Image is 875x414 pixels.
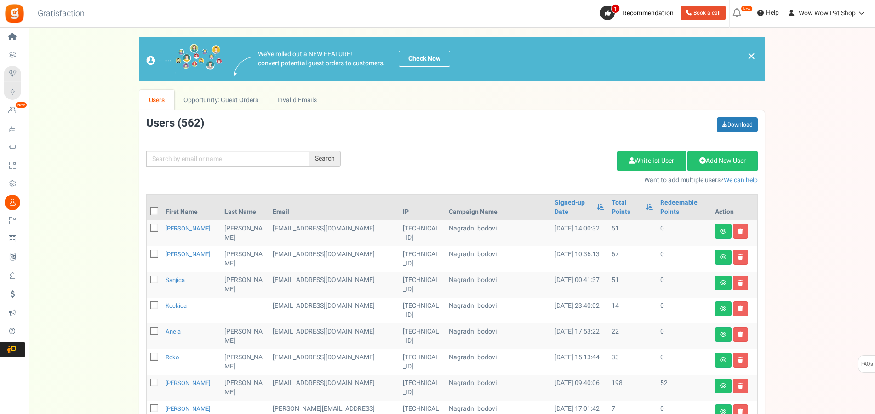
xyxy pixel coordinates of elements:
[234,57,251,77] img: images
[221,220,269,246] td: [PERSON_NAME]
[738,383,743,389] i: Delete user
[166,250,210,259] a: [PERSON_NAME]
[399,298,445,323] td: [TECHNICAL_ID]
[399,51,450,67] a: Check Now
[764,8,779,17] span: Help
[799,8,856,18] span: Wow Wow Pet Shop
[445,195,551,220] th: Campaign Name
[269,323,400,349] td: [EMAIL_ADDRESS][DOMAIN_NAME]
[445,375,551,401] td: Nagradni bodovi
[657,349,711,375] td: 0
[608,375,657,401] td: 198
[738,280,743,286] i: Delete user
[146,151,309,167] input: Search by email or name
[608,349,657,375] td: 33
[551,272,608,298] td: [DATE] 00:41:37
[681,6,726,20] a: Book a call
[269,298,400,323] td: [EMAIL_ADDRESS][DOMAIN_NAME]
[608,246,657,272] td: 67
[445,246,551,272] td: Nagradni bodovi
[445,349,551,375] td: Nagradni bodovi
[555,198,592,217] a: Signed-up Date
[269,272,400,298] td: customer
[309,151,341,167] div: Search
[608,272,657,298] td: 51
[657,246,711,272] td: 0
[687,151,758,171] a: Add New User
[720,280,726,286] i: View details
[551,298,608,323] td: [DATE] 23:40:02
[269,349,400,375] td: [EMAIL_ADDRESS][DOMAIN_NAME]
[355,176,758,185] p: Want to add multiple users?
[660,198,708,217] a: Redeemable Points
[445,298,551,323] td: Nagradni bodovi
[399,220,445,246] td: [TECHNICAL_ID]
[608,298,657,323] td: 14
[221,349,269,375] td: [PERSON_NAME]
[146,44,222,74] img: images
[445,323,551,349] td: Nagradni bodovi
[720,357,726,363] i: View details
[269,220,400,246] td: [EMAIL_ADDRESS][DOMAIN_NAME]
[399,323,445,349] td: [TECHNICAL_ID]
[657,298,711,323] td: 0
[551,323,608,349] td: [DATE] 17:53:22
[221,195,269,220] th: Last Name
[738,254,743,260] i: Delete user
[551,246,608,272] td: [DATE] 10:36:13
[617,151,686,171] a: Whitelist User
[747,51,755,62] a: ×
[445,272,551,298] td: Nagradni bodovi
[268,90,326,110] a: Invalid Emails
[4,3,25,24] img: Gratisfaction
[720,306,726,311] i: View details
[399,272,445,298] td: [TECHNICAL_ID]
[166,327,181,336] a: Anela
[623,8,674,18] span: Recommendation
[28,5,95,23] h3: Gratisfaction
[162,195,221,220] th: First Name
[551,220,608,246] td: [DATE] 14:00:32
[608,323,657,349] td: 22
[399,375,445,401] td: [TECHNICAL_ID]
[15,102,27,108] em: New
[738,229,743,234] i: Delete user
[720,229,726,234] i: View details
[657,272,711,298] td: 0
[166,379,210,387] a: [PERSON_NAME]
[657,323,711,349] td: 0
[221,375,269,401] td: [PERSON_NAME]
[146,117,204,129] h3: Users ( )
[174,90,268,110] a: Opportunity: Guest Orders
[724,175,758,185] a: We can help
[399,195,445,220] th: IP
[657,220,711,246] td: 0
[166,353,179,362] a: Roko
[399,349,445,375] td: [TECHNICAL_ID]
[166,276,185,284] a: Sanjica
[166,301,187,310] a: kockica
[258,50,385,68] p: We've rolled out a NEW FEATURE! convert potential guest orders to customers.
[221,272,269,298] td: [PERSON_NAME]
[4,103,25,118] a: New
[600,6,677,20] a: 1 Recommendation
[738,306,743,311] i: Delete user
[612,198,641,217] a: Total Points
[269,375,400,401] td: customer
[611,4,620,13] span: 1
[720,254,726,260] i: View details
[720,383,726,389] i: View details
[657,375,711,401] td: 52
[861,356,873,373] span: FAQs
[754,6,783,20] a: Help
[269,195,400,220] th: Email
[445,220,551,246] td: Nagradni bodovi
[399,246,445,272] td: [TECHNICAL_ID]
[551,375,608,401] td: [DATE] 09:40:06
[139,90,174,110] a: Users
[221,246,269,272] td: [PERSON_NAME]
[221,323,269,349] td: [PERSON_NAME]
[738,332,743,337] i: Delete user
[711,195,757,220] th: Action
[269,246,400,272] td: [EMAIL_ADDRESS][DOMAIN_NAME]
